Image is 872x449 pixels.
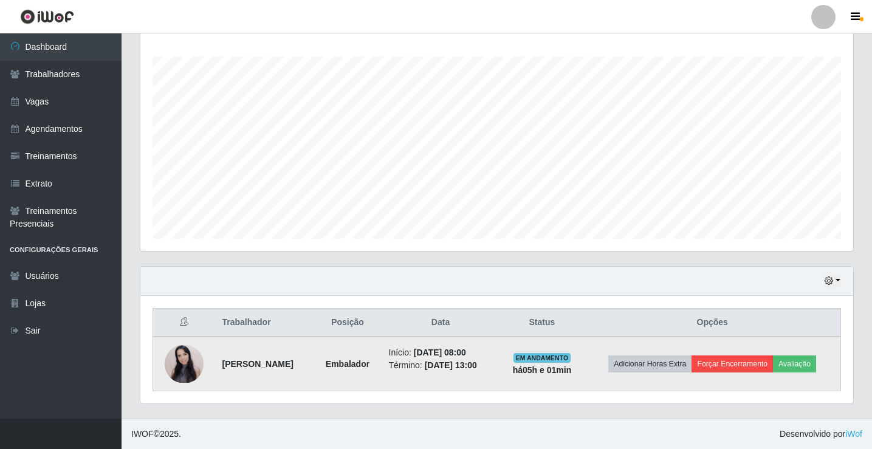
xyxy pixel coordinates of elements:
[608,355,692,372] button: Adicionar Horas Extra
[513,353,571,363] span: EM ANDAMENTO
[131,429,154,439] span: IWOF
[389,359,493,372] li: Término:
[500,309,585,337] th: Status
[845,429,862,439] a: iWof
[414,348,466,357] time: [DATE] 08:00
[584,309,840,337] th: Opções
[165,345,204,383] img: 1747989829557.jpeg
[780,428,862,440] span: Desenvolvido por
[382,309,500,337] th: Data
[513,365,572,375] strong: há 05 h e 01 min
[773,355,816,372] button: Avaliação
[389,346,493,359] li: Início:
[425,360,477,370] time: [DATE] 13:00
[222,359,293,369] strong: [PERSON_NAME]
[692,355,773,372] button: Forçar Encerramento
[314,309,381,337] th: Posição
[326,359,369,369] strong: Embalador
[215,309,314,337] th: Trabalhador
[131,428,181,440] span: © 2025 .
[20,9,74,24] img: CoreUI Logo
